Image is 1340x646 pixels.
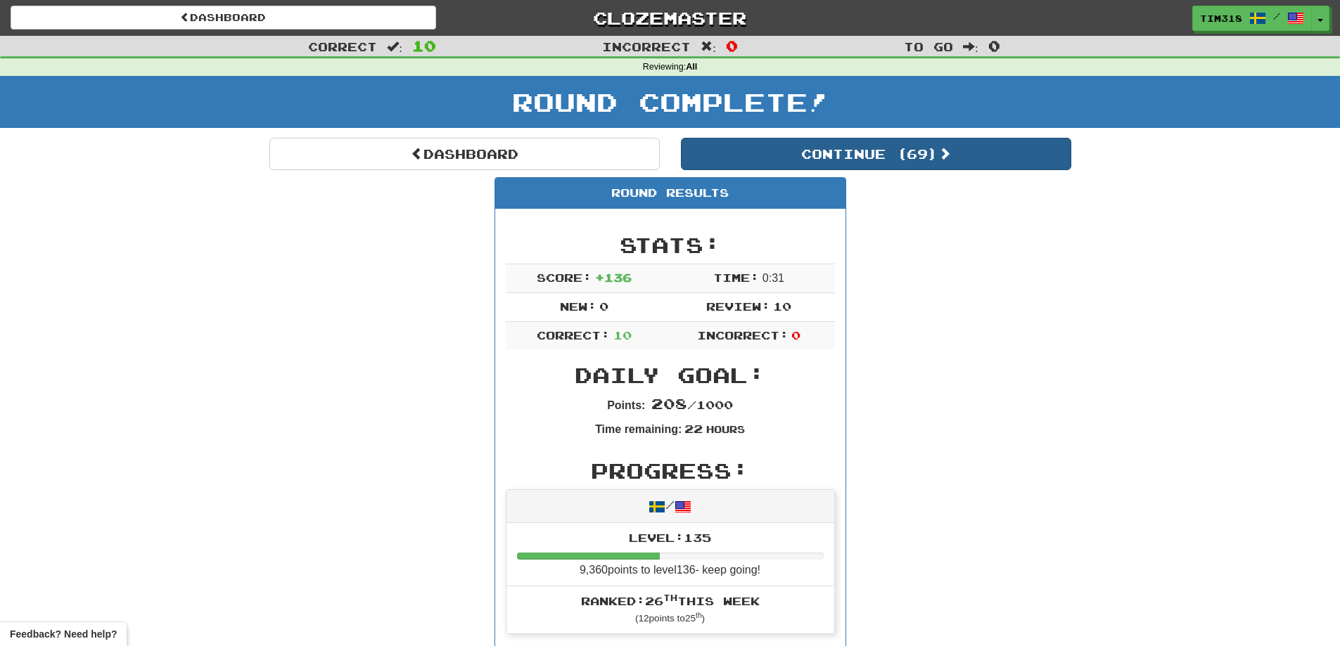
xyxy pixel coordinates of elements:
h2: Progress: [506,459,835,482]
strong: All [686,62,697,72]
small: Hours [706,423,745,435]
a: Dashboard [11,6,436,30]
span: 22 [684,422,703,435]
strong: Time remaining: [595,423,682,435]
span: Correct: [537,328,610,342]
a: Clozemaster [457,6,883,30]
span: 0 [599,299,608,313]
span: / 1000 [651,398,733,411]
span: Score: [537,271,592,284]
span: Incorrect: [697,328,789,342]
span: Ranked: 26 this week [581,594,760,607]
span: 10 [613,328,632,342]
sup: th [663,593,677,602]
span: To go [904,39,953,53]
span: Level: 135 [629,531,711,544]
li: 9,360 points to level 136 - keep going! [506,523,834,586]
span: 0 [726,37,738,54]
span: 0 [988,37,1000,54]
span: 10 [773,299,791,313]
h2: Stats: [506,233,835,257]
span: 0 [791,328,800,342]
small: ( 12 points to 25 ) [635,613,705,624]
button: Continue (69) [681,138,1071,170]
span: : [387,41,402,53]
span: New: [560,299,596,313]
a: Dashboard [269,138,660,170]
span: Time: [713,271,759,284]
div: / [506,490,834,523]
span: Incorrect [602,39,691,53]
span: 10 [412,37,436,54]
span: 208 [651,395,687,412]
strong: Points: [607,399,645,411]
h1: Round Complete! [5,88,1335,116]
span: : [701,41,716,53]
span: Correct [308,39,377,53]
sup: th [696,612,702,619]
span: 0 : 31 [762,272,784,284]
a: Tim318 / [1192,6,1312,31]
span: Tim318 [1200,12,1242,25]
span: Review: [706,299,770,313]
div: Round Results [495,178,846,209]
h2: Daily Goal: [506,363,835,387]
span: Open feedback widget [10,627,117,641]
span: / [1273,11,1280,21]
span: : [963,41,978,53]
span: + 136 [595,271,632,284]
